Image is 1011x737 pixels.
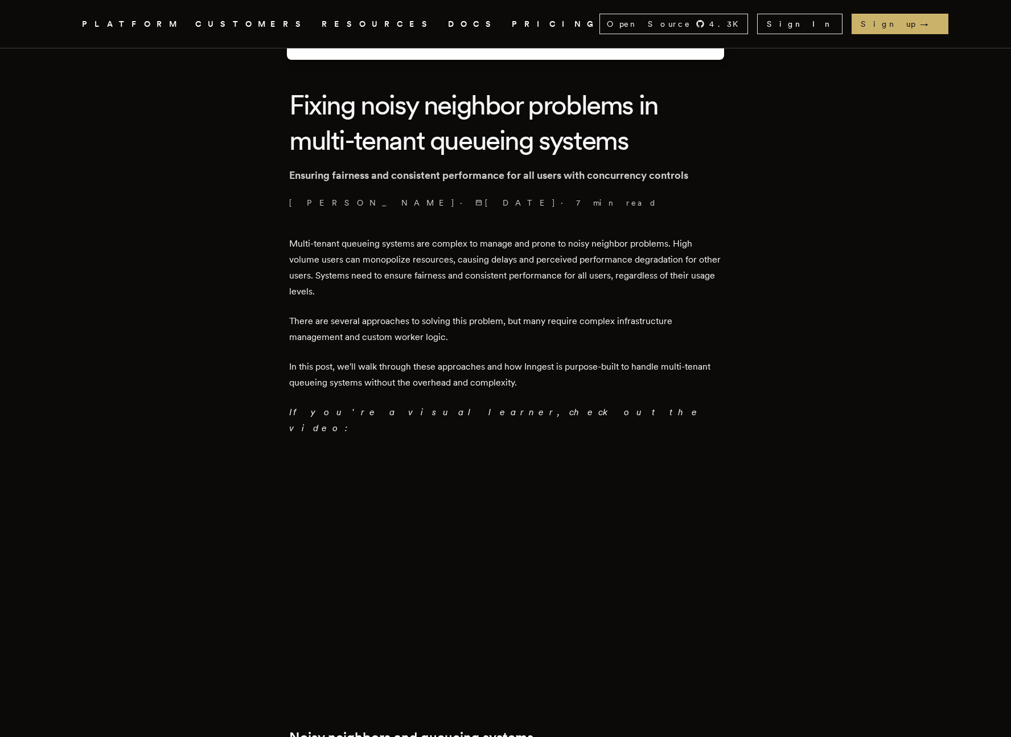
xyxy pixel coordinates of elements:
[289,313,722,345] p: There are several approaches to solving this problem, but many require complex infrastructure man...
[195,17,308,31] a: CUSTOMERS
[289,407,702,433] em: If you're a visual learner, check out the video:
[920,18,939,30] span: →
[289,197,455,208] a: [PERSON_NAME]
[512,17,599,31] a: PRICING
[322,17,434,31] button: RESOURCES
[757,14,843,34] a: Sign In
[709,18,745,30] span: 4.3 K
[852,14,948,34] a: Sign up
[289,236,722,300] p: Multi-tenant queueing systems are complex to manage and prone to noisy neighbor problems. High vo...
[82,17,182,31] button: PLATFORM
[289,359,722,391] p: In this post, we'll walk through these approaches and how Inngest is purpose-built to handle mult...
[576,197,657,208] span: 7 min read
[607,18,691,30] span: Open Source
[448,17,498,31] a: DOCS
[289,197,722,208] p: · ·
[475,197,556,208] span: [DATE]
[289,167,722,183] p: Ensuring fairness and consistent performance for all users with concurrency controls
[289,87,722,158] h1: Fixing noisy neighbor problems in multi-tenant queueing systems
